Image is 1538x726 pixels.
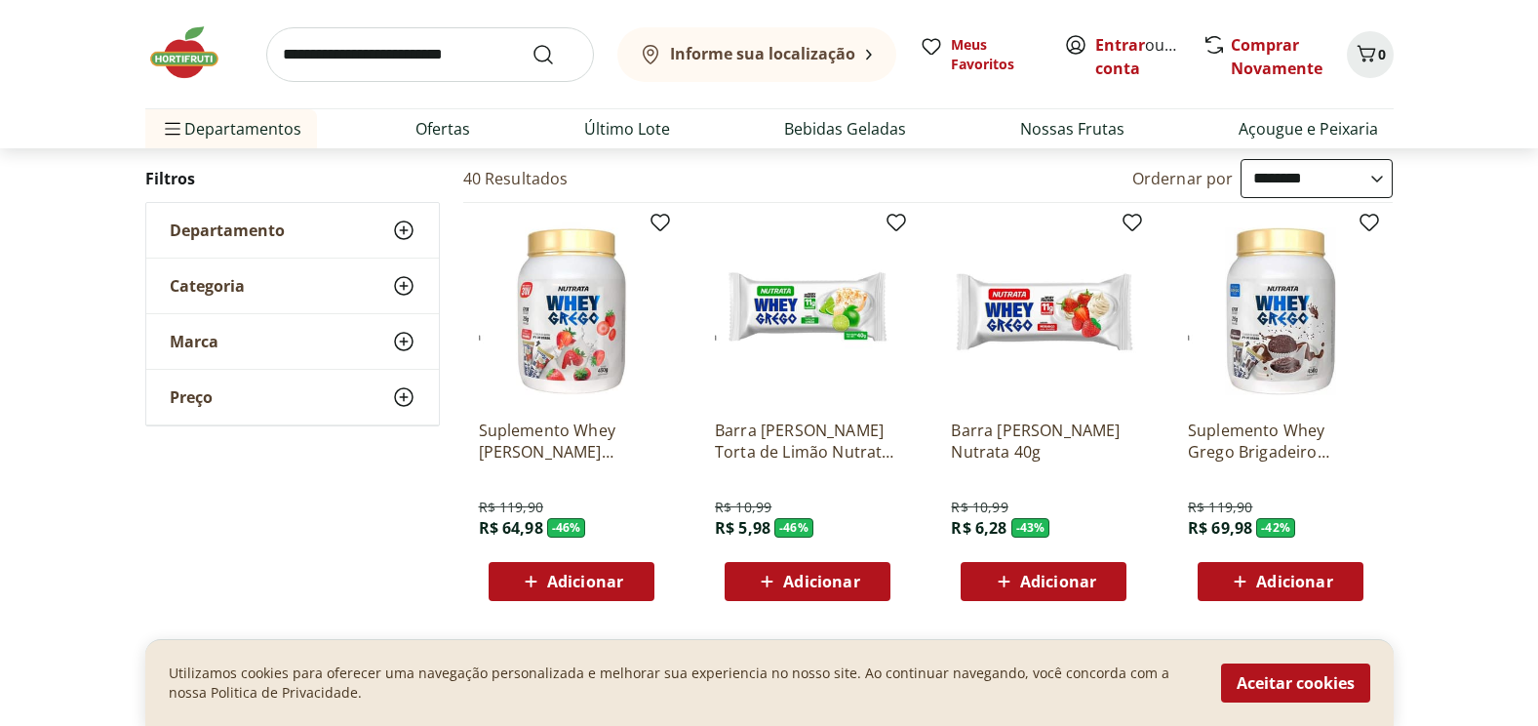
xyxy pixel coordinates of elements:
[479,219,664,404] img: Suplemento Whey Grego Morango Nutrata 450g
[170,221,285,240] span: Departamento
[1020,574,1096,589] span: Adicionar
[715,498,771,517] span: R$ 10,99
[1231,34,1322,79] a: Comprar Novamente
[415,117,470,141] a: Ofertas
[1095,34,1203,79] a: Criar conta
[951,219,1136,404] img: Barra Grega Whey Morango Nutrata 40g
[1188,517,1252,539] span: R$ 69,98
[146,370,439,424] button: Preço
[961,562,1126,601] button: Adicionar
[725,562,890,601] button: Adicionar
[715,219,900,404] img: Barra Grega Whey Torta de Limão Nutrata 40g
[463,168,569,189] h2: 40 Resultados
[479,498,543,517] span: R$ 119,90
[1239,117,1378,141] a: Açougue e Peixaria
[266,27,594,82] input: search
[145,159,440,198] h2: Filtros
[146,314,439,369] button: Marca
[617,27,896,82] button: Informe sua localização
[169,664,1198,703] p: Utilizamos cookies para oferecer uma navegação personalizada e melhorar sua experiencia no nosso ...
[489,562,654,601] button: Adicionar
[1095,34,1145,56] a: Entrar
[1188,498,1252,517] span: R$ 119,90
[1221,664,1370,703] button: Aceitar cookies
[920,35,1041,74] a: Meus Favoritos
[951,498,1007,517] span: R$ 10,99
[1347,31,1394,78] button: Carrinho
[547,518,586,538] span: - 46 %
[479,420,664,463] a: Suplemento Whey [PERSON_NAME] Nutrata 450g
[1198,562,1363,601] button: Adicionar
[784,117,906,141] a: Bebidas Geladas
[783,574,859,589] span: Adicionar
[715,517,770,539] span: R$ 5,98
[547,574,623,589] span: Adicionar
[146,259,439,313] button: Categoria
[1256,574,1332,589] span: Adicionar
[170,387,213,407] span: Preço
[1095,33,1182,80] span: ou
[1256,518,1295,538] span: - 42 %
[951,517,1006,539] span: R$ 6,28
[1132,168,1234,189] label: Ordernar por
[584,117,670,141] a: Último Lote
[532,43,578,66] button: Submit Search
[1020,117,1124,141] a: Nossas Frutas
[1011,518,1050,538] span: - 43 %
[715,420,900,463] a: Barra [PERSON_NAME] Torta de Limão Nutrata 40g
[1188,420,1373,463] a: Suplemento Whey Grego Brigadeiro Nutrata 450g
[774,518,813,538] span: - 46 %
[161,105,184,152] button: Menu
[951,35,1041,74] span: Meus Favoritos
[670,43,855,64] b: Informe sua localização
[951,420,1136,463] a: Barra [PERSON_NAME] Nutrata 40g
[170,332,218,351] span: Marca
[479,517,543,539] span: R$ 64,98
[170,276,245,296] span: Categoria
[145,23,243,82] img: Hortifruti
[146,203,439,258] button: Departamento
[1378,45,1386,63] span: 0
[1188,219,1373,404] img: Suplemento Whey Grego Brigadeiro Nutrata 450g
[161,105,301,152] span: Departamentos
